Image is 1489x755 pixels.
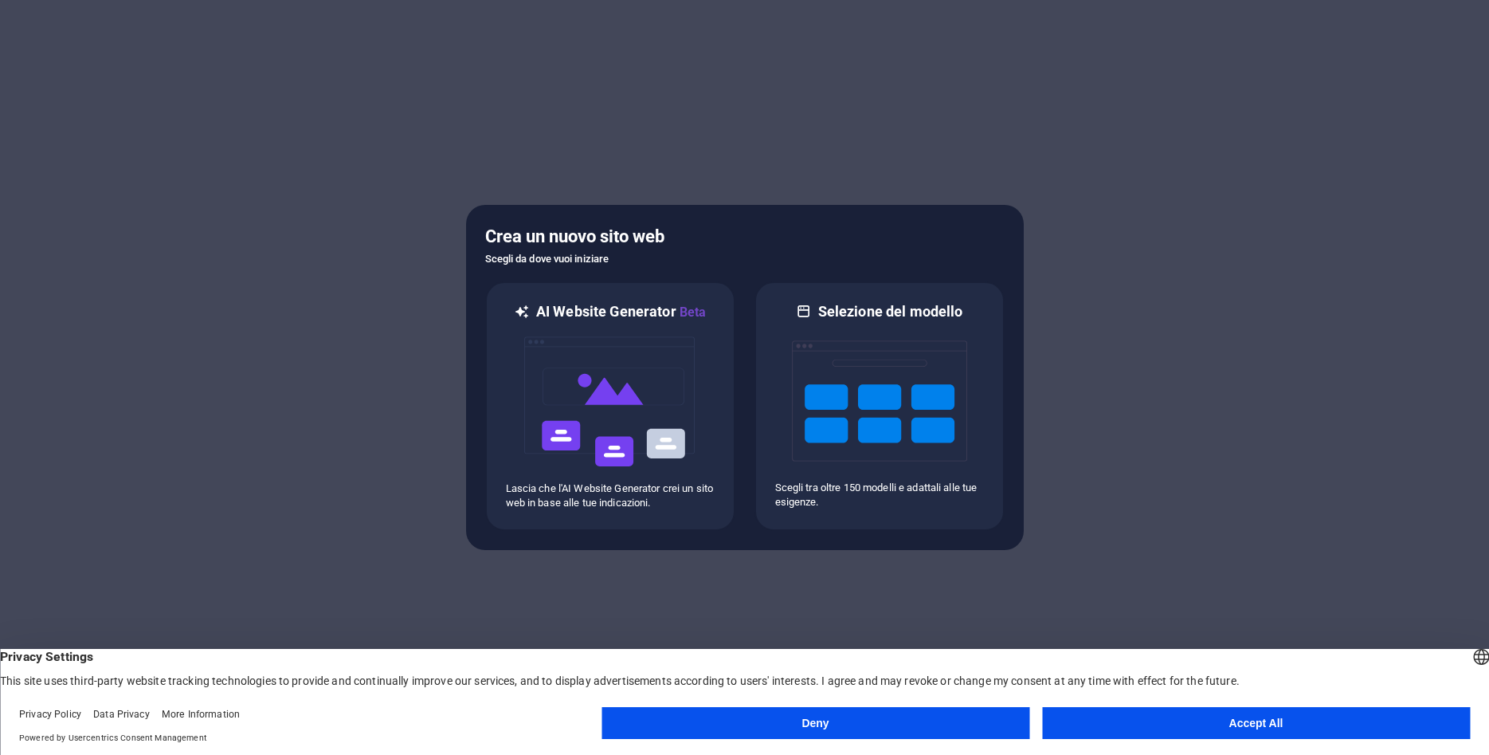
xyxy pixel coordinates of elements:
h6: Selezione del modello [818,302,963,321]
div: AI Website GeneratorBetaaiLascia che l'AI Website Generator crei un sito web in base alle tue ind... [485,281,735,531]
p: Lascia che l'AI Website Generator crei un sito web in base alle tue indicazioni. [506,482,715,510]
h6: Scegli da dove vuoi iniziare [485,250,1005,269]
p: Scegli tra oltre 150 modelli e adattali alle tue esigenze. [775,481,984,509]
h5: Crea un nuovo sito web [485,224,1005,250]
h6: AI Website Generator [536,302,706,322]
span: Beta [676,305,707,320]
img: ai [523,322,698,482]
div: Selezione del modelloScegli tra oltre 150 modelli e adattali alle tue esigenze. [754,281,1005,531]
